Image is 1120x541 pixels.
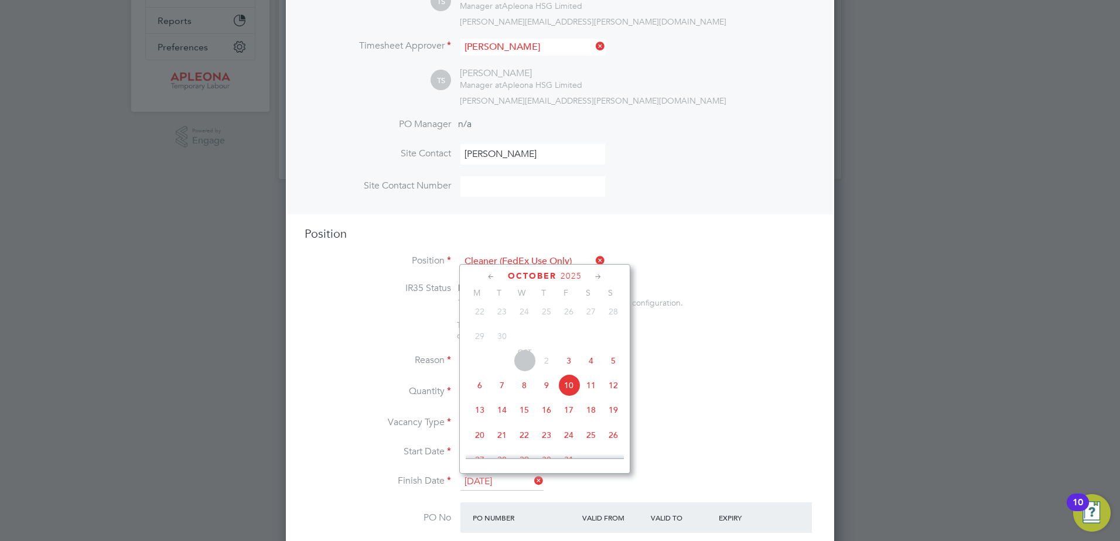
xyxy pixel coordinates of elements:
[305,255,451,267] label: Position
[602,424,624,446] span: 26
[466,287,488,298] span: M
[1073,494,1111,532] button: Open Resource Center, 10 new notifications
[602,399,624,421] span: 19
[602,374,624,396] span: 12
[305,118,451,131] label: PO Manager
[491,424,513,446] span: 21
[305,512,451,524] label: PO No
[513,424,535,446] span: 22
[558,448,580,471] span: 31
[716,507,784,528] div: Expiry
[305,354,451,367] label: Reason
[305,446,451,458] label: Start Date
[1073,502,1083,518] div: 10
[535,300,558,323] span: 25
[535,424,558,446] span: 23
[460,67,582,80] div: [PERSON_NAME]
[535,399,558,421] span: 16
[599,287,622,298] span: S
[580,374,602,396] span: 11
[458,118,472,130] span: n/a
[460,80,502,90] span: Manager at
[513,300,535,323] span: 24
[491,448,513,471] span: 28
[648,507,716,528] div: Valid To
[457,320,615,341] span: The status determination for this position can be updated after creating the vacancy
[305,385,451,398] label: Quantity
[431,70,451,91] span: TS
[510,287,532,298] span: W
[579,507,648,528] div: Valid From
[602,350,624,372] span: 5
[532,287,555,298] span: T
[535,374,558,396] span: 9
[558,399,580,421] span: 17
[458,295,683,308] div: This feature can be enabled under this client's configuration.
[491,325,513,347] span: 30
[458,282,554,294] span: Disabled for this client.
[460,39,605,56] input: Search for...
[491,300,513,323] span: 23
[460,473,544,491] input: Select one
[460,95,726,106] span: [PERSON_NAME][EMAIL_ADDRESS][PERSON_NAME][DOMAIN_NAME]
[491,399,513,421] span: 14
[580,424,602,446] span: 25
[535,350,558,372] span: 2
[305,416,451,429] label: Vacancy Type
[580,300,602,323] span: 27
[305,226,815,241] h3: Position
[469,448,491,471] span: 27
[305,475,451,487] label: Finish Date
[577,287,599,298] span: S
[488,287,510,298] span: T
[513,350,535,355] span: Oct
[305,40,451,52] label: Timesheet Approver
[469,424,491,446] span: 20
[469,300,491,323] span: 22
[558,374,580,396] span: 10
[513,374,535,396] span: 8
[460,1,582,11] div: Apleona HSG Limited
[460,1,502,11] span: Manager at
[305,282,451,295] label: IR35 Status
[513,448,535,471] span: 29
[513,399,535,421] span: 15
[580,350,602,372] span: 4
[460,16,726,27] span: [PERSON_NAME][EMAIL_ADDRESS][PERSON_NAME][DOMAIN_NAME]
[558,350,580,372] span: 3
[555,287,577,298] span: F
[469,374,491,396] span: 6
[460,253,605,270] input: Search for...
[469,399,491,421] span: 13
[305,180,451,192] label: Site Contact Number
[580,399,602,421] span: 18
[491,374,513,396] span: 7
[513,350,535,372] span: 1
[561,271,582,281] span: 2025
[535,448,558,471] span: 30
[469,325,491,347] span: 29
[558,424,580,446] span: 24
[602,300,624,323] span: 28
[558,300,580,323] span: 26
[460,80,582,90] div: Apleona HSG Limited
[305,148,451,160] label: Site Contact
[508,271,556,281] span: October
[470,507,579,528] div: PO Number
